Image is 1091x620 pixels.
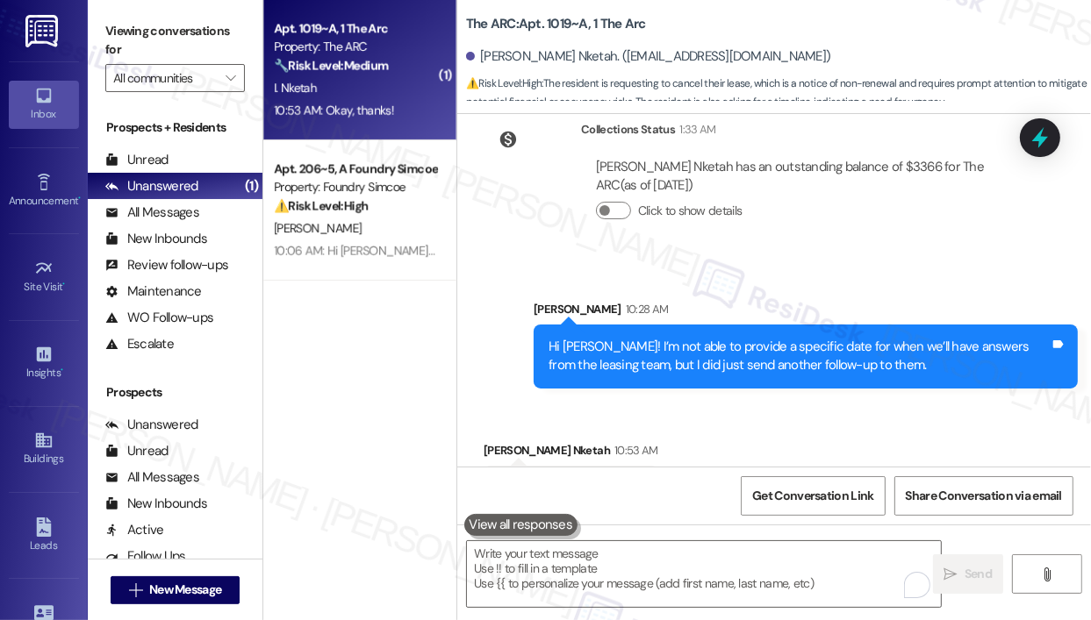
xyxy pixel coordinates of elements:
[105,335,174,353] div: Escalate
[105,151,169,169] div: Unread
[274,19,436,38] div: Apt. 1019~A, 1 The Arc
[274,178,436,196] div: Property: Foundry Simcoe
[621,300,669,318] div: 10:28 AM
[741,476,885,516] button: Get Conversation Link
[906,487,1062,505] span: Share Conversation via email
[63,278,66,290] span: •
[894,476,1073,516] button: Share Conversation via email
[534,300,1078,324] div: [PERSON_NAME]
[88,118,262,137] div: Prospects + Residents
[88,383,262,402] div: Prospects
[105,468,199,487] div: All Messages
[965,565,992,583] span: Send
[149,581,221,599] span: New Message
[549,338,1050,375] div: Hi [PERSON_NAME]! I’m not able to provide a specific date for when we’ll have answers from the le...
[105,547,186,566] div: Follow Ups
[466,47,830,66] div: [PERSON_NAME] Nketah. ([EMAIL_ADDRESS][DOMAIN_NAME])
[610,441,658,460] div: 10:53 AM
[105,416,198,434] div: Unanswered
[9,339,79,387] a: Insights •
[596,158,1013,196] div: [PERSON_NAME] Nketah has an outstanding balance of $3366 for The ARC (as of [DATE])
[274,80,317,96] span: I. Nketah
[105,203,199,222] div: All Messages
[105,309,213,327] div: WO Follow-ups
[105,230,207,248] div: New Inbounds
[466,75,1091,112] span: : The resident is requesting to cancel their lease, which is a notice of non-renewal and requires...
[61,364,63,376] span: •
[274,160,436,178] div: Apt. 206~5, A Foundry Simcoe
[675,120,715,139] div: 1:33 AM
[105,18,245,64] label: Viewing conversations for
[105,177,198,196] div: Unanswered
[274,198,369,214] strong: ⚠️ Risk Level: High
[581,120,675,139] div: Collections Status
[9,81,79,128] a: Inbox
[467,541,941,607] textarea: To enrich screen reader interactions, please activate Accessibility in Grammarly extension settings
[933,554,1004,594] button: Send
[113,64,217,92] input: All communities
[484,441,658,466] div: [PERSON_NAME] Nketah
[274,58,388,74] strong: 🔧 Risk Level: Medium
[9,512,79,559] a: Leads
[129,583,142,597] i: 
[466,76,542,90] strong: ⚠️ Risk Level: High
[78,192,81,204] span: •
[944,567,958,581] i: 
[9,425,79,473] a: Buildings
[466,15,646,33] b: The ARC: Apt. 1019~A, 1 The Arc
[226,71,235,85] i: 
[638,202,742,220] label: Click to show details
[105,442,169,460] div: Unread
[9,253,79,301] a: Site Visit •
[105,256,228,274] div: Review follow-ups
[240,173,262,200] div: (1)
[274,220,362,236] span: [PERSON_NAME]
[752,487,873,505] span: Get Conversation Link
[105,495,207,513] div: New Inbounds
[1040,567,1053,581] i: 
[25,15,61,47] img: ResiDesk Logo
[274,38,436,56] div: Property: The ARC
[105,521,164,539] div: Active
[111,576,240,604] button: New Message
[274,103,394,118] div: 10:53 AM: Okay, thanks!
[105,282,202,301] div: Maintenance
